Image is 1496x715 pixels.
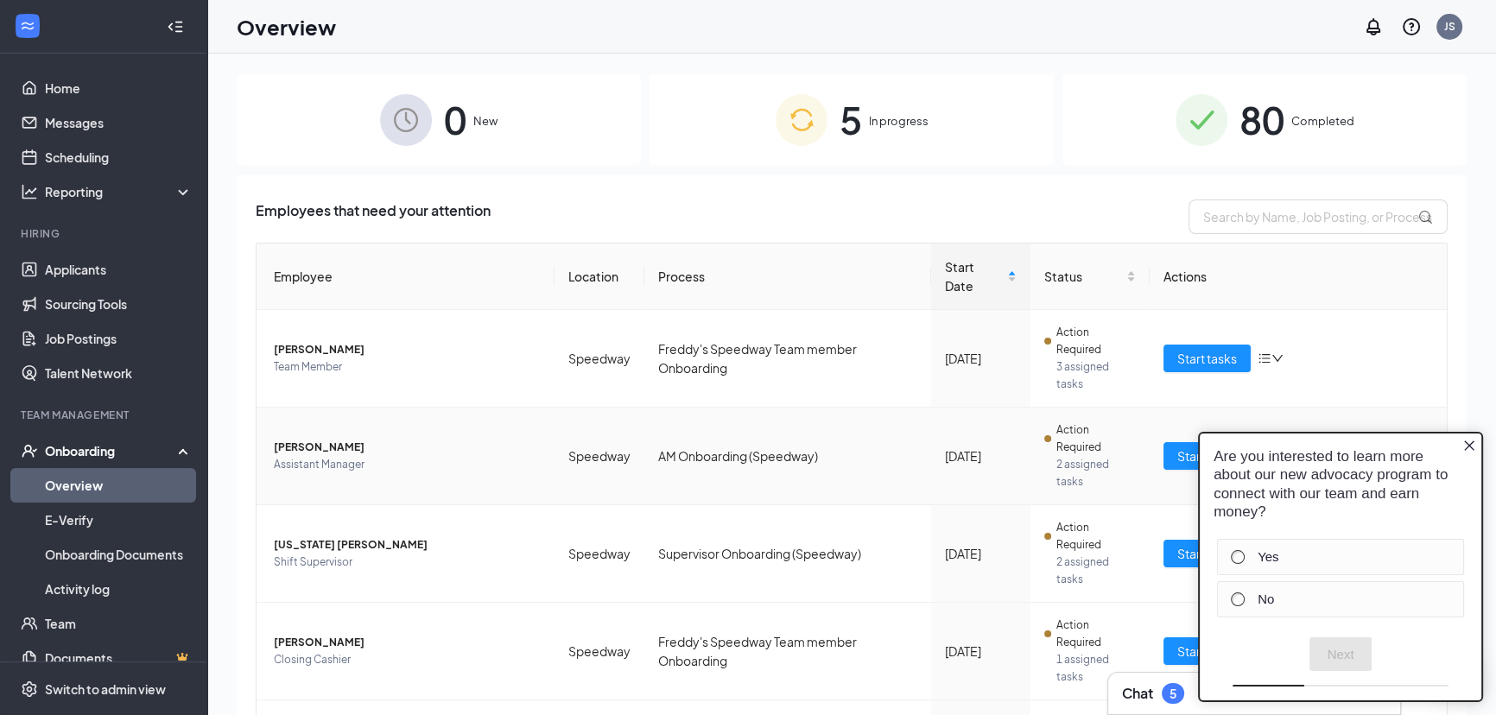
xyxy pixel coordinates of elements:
[45,680,166,698] div: Switch to admin view
[45,183,193,200] div: Reporting
[274,651,541,668] span: Closing Cashier
[644,244,932,310] th: Process
[257,244,555,310] th: Employee
[1363,16,1384,37] svg: Notifications
[1030,244,1150,310] th: Status
[1056,358,1136,393] span: 3 assigned tasks
[1056,617,1136,651] span: Action Required
[167,18,184,35] svg: Collapse
[274,341,541,358] span: [PERSON_NAME]
[1189,199,1448,234] input: Search by Name, Job Posting, or Process
[19,17,36,35] svg: WorkstreamLogo
[274,456,541,473] span: Assistant Manager
[1163,540,1251,567] button: Start tasks
[1056,421,1136,456] span: Action Required
[555,603,644,700] td: Speedway
[555,244,644,310] th: Location
[21,408,189,422] div: Team Management
[1044,267,1123,286] span: Status
[555,505,644,603] td: Speedway
[45,641,193,675] a: DocumentsCrown
[1271,352,1284,364] span: down
[1056,519,1136,554] span: Action Required
[45,140,193,174] a: Scheduling
[945,544,1016,563] div: [DATE]
[869,112,929,130] span: In progress
[1163,345,1251,372] button: Start tasks
[1170,687,1176,701] div: 5
[1056,456,1136,490] span: 2 assigned tasks
[45,606,193,641] a: Team
[1177,349,1237,368] span: Start tasks
[840,90,862,149] span: 5
[45,572,193,606] a: Activity log
[945,257,1003,295] span: Start Date
[45,468,193,503] a: Overview
[1401,16,1422,37] svg: QuestionInfo
[1239,90,1284,149] span: 80
[1177,544,1237,563] span: Start tasks
[1056,324,1136,358] span: Action Required
[1163,442,1251,470] button: Start tasks
[274,554,541,571] span: Shift Supervisor
[1177,642,1237,661] span: Start tasks
[274,536,541,554] span: [US_STATE] [PERSON_NAME]
[1185,416,1496,715] iframe: Sprig User Feedback Dialog
[644,505,932,603] td: Supervisor Onboarding (Speedway)
[644,310,932,408] td: Freddy's Speedway Team member Onboarding
[21,680,38,698] svg: Settings
[45,537,193,572] a: Onboarding Documents
[45,287,193,321] a: Sourcing Tools
[945,349,1016,368] div: [DATE]
[1122,684,1153,703] h3: Chat
[45,503,193,537] a: E-Verify
[21,226,189,241] div: Hiring
[555,408,644,505] td: Speedway
[1291,112,1354,130] span: Completed
[1163,637,1251,665] button: Start tasks
[45,321,193,356] a: Job Postings
[45,356,193,390] a: Talent Network
[256,199,491,234] span: Employees that need your attention
[45,71,193,105] a: Home
[1444,19,1455,34] div: JS
[555,310,644,408] td: Speedway
[45,442,178,459] div: Onboarding
[1258,351,1271,365] span: bars
[274,634,541,651] span: [PERSON_NAME]
[1056,651,1136,686] span: 1 assigned tasks
[237,12,336,41] h1: Overview
[644,408,932,505] td: AM Onboarding (Speedway)
[473,112,498,130] span: New
[945,446,1016,465] div: [DATE]
[45,105,193,140] a: Messages
[644,603,932,700] td: Freddy's Speedway Team member Onboarding
[21,183,38,200] svg: Analysis
[1150,244,1448,310] th: Actions
[21,442,38,459] svg: UserCheck
[274,358,541,376] span: Team Member
[1056,554,1136,588] span: 2 assigned tasks
[45,252,193,287] a: Applicants
[945,642,1016,661] div: [DATE]
[444,90,466,149] span: 0
[274,439,541,456] span: [PERSON_NAME]
[1177,446,1237,465] span: Start tasks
